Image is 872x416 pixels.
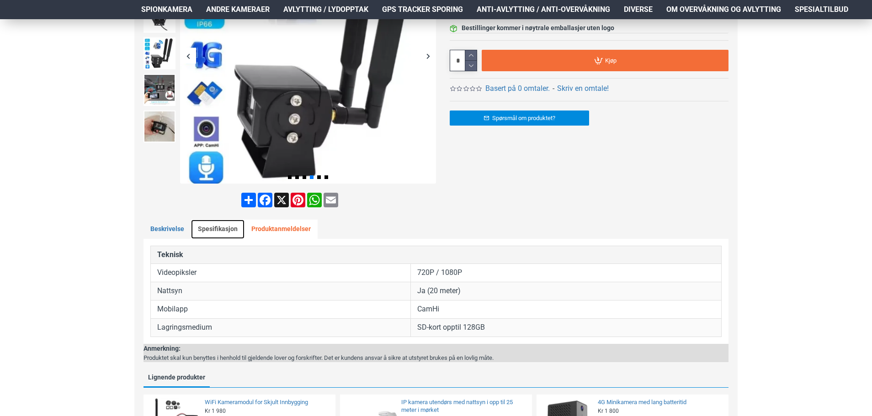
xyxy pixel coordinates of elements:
[273,193,290,207] a: X
[557,83,609,94] a: Skriv en omtale!
[144,220,191,239] a: Beskrivelse
[485,83,550,94] a: Basert på 0 omtaler.
[283,4,368,15] span: Avlytting / Lydopptak
[410,300,721,319] td: CamHi
[410,319,721,337] td: SD-kort opptil 128GB
[151,264,410,282] td: Videopiksler
[144,74,175,106] img: 4G sikkerhetskamera for hytte og båthus - SpyGadgets.no
[144,111,175,142] img: 4G sikkerhetskamera for hytte og båthus - SpyGadgets.no
[553,84,554,93] b: -
[144,37,175,69] img: 4G sikkerhetskamera for hytte og båthus - SpyGadgets.no
[605,58,617,63] span: Kjøp
[144,371,210,386] a: Lignende produkter
[144,353,494,363] div: Produktet skal kun benyttes i henhold til gjeldende lover og forskrifter. Det er kundens ansvar å...
[191,220,245,239] a: Spesifikasjon
[382,4,463,15] span: GPS Tracker Sporing
[306,193,323,207] a: WhatsApp
[410,264,721,282] td: 720P / 1080P
[666,4,781,15] span: Om overvåkning og avlytting
[420,48,436,64] div: Next slide
[303,175,306,179] span: Go to slide 3
[323,193,339,207] a: Email
[477,4,610,15] span: Anti-avlytting / Anti-overvåkning
[317,175,321,179] span: Go to slide 5
[295,175,299,179] span: Go to slide 2
[245,220,318,239] a: Produktanmeldelser
[462,23,614,33] div: Bestillinger kommer i nøytrale emballasjer uten logo
[151,319,410,337] td: Lagringsmedium
[240,193,257,207] a: Share
[598,399,723,406] a: 4G Minikamera med lang batteritid
[151,300,410,319] td: Mobilapp
[157,250,183,259] strong: Teknisk
[795,4,848,15] span: Spesialtilbud
[151,282,410,300] td: Nattsyn
[598,407,619,415] span: Kr 1 800
[410,282,721,300] td: Ja (20 meter)
[290,193,306,207] a: Pinterest
[401,399,526,414] a: IP kamera utendørs med nattsyn i opp til 25 meter i mørket
[205,407,226,415] span: Kr 1 980
[144,344,494,353] div: Anmerkning:
[180,48,196,64] div: Previous slide
[206,4,270,15] span: Andre kameraer
[324,175,328,179] span: Go to slide 6
[257,193,273,207] a: Facebook
[141,4,192,15] span: Spionkamera
[288,175,292,179] span: Go to slide 1
[624,4,653,15] span: Diverse
[205,399,330,406] a: WiFi Kameramodul for Skjult Innbygging
[450,111,589,126] a: Spørsmål om produktet?
[310,175,314,179] span: Go to slide 4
